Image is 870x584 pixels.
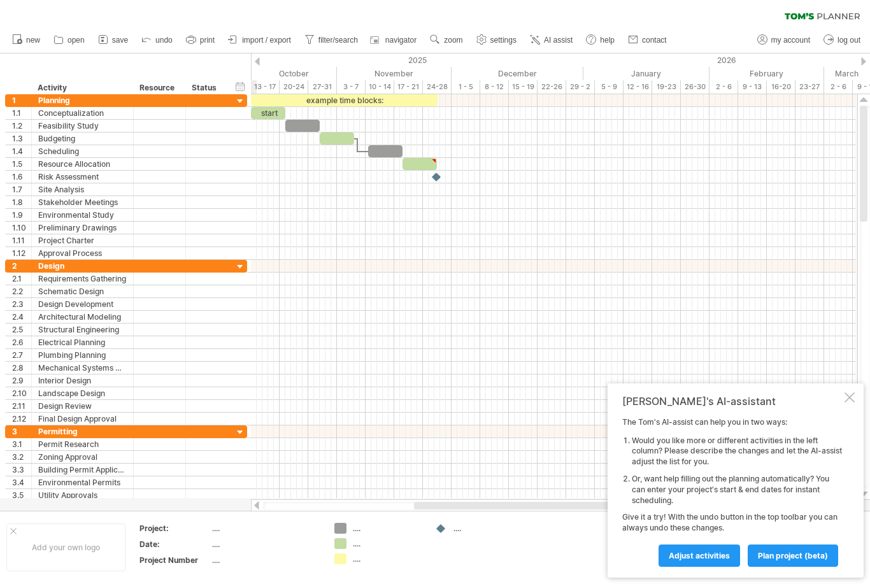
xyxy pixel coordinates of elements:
span: plan project (beta) [758,551,828,560]
div: October 2025 [205,67,337,80]
div: 2.4 [12,311,31,323]
div: 2 [12,260,31,272]
div: 2.8 [12,362,31,374]
div: Structural Engineering [38,324,127,336]
div: Schematic Design [38,285,127,297]
div: .... [353,553,422,564]
a: Adjust activities [659,545,740,567]
div: February 2026 [710,67,824,80]
a: filter/search [301,32,362,48]
div: 2.3 [12,298,31,310]
div: 1.5 [12,158,31,170]
div: Resource Allocation [38,158,127,170]
div: Permit Research [38,438,127,450]
div: .... [353,538,422,549]
div: Planning [38,94,127,106]
div: Approval Process [38,247,127,259]
div: The Tom's AI-assist can help you in two ways: Give it a try! With the undo button in the top tool... [622,417,842,566]
div: 1.3 [12,132,31,145]
a: log out [820,32,864,48]
span: navigator [385,36,417,45]
div: December 2025 [452,67,583,80]
div: Design Development [38,298,127,310]
a: zoom [427,32,466,48]
div: Project Charter [38,234,127,246]
div: January 2026 [583,67,710,80]
div: 26-30 [681,80,710,94]
span: contact [642,36,667,45]
div: 1 - 5 [452,80,480,94]
span: filter/search [318,36,358,45]
div: 10 - 14 [366,80,394,94]
div: 1.4 [12,145,31,157]
div: [PERSON_NAME]'s AI-assistant [622,395,842,408]
div: Environmental Study [38,209,127,221]
div: 22-26 [538,80,566,94]
div: Landscape Design [38,387,127,399]
div: Add your own logo [6,523,125,571]
div: Risk Assessment [38,171,127,183]
div: 29 - 2 [566,80,595,94]
div: .... [353,523,422,534]
span: print [200,36,215,45]
a: navigator [368,32,420,48]
div: 2.12 [12,413,31,425]
div: Stakeholder Meetings [38,196,127,208]
div: 1.11 [12,234,31,246]
div: 2.11 [12,400,31,412]
div: Resource [139,82,178,94]
span: Adjust activities [669,551,730,560]
div: 1.6 [12,171,31,183]
a: contact [625,32,671,48]
div: 24-28 [423,80,452,94]
a: my account [754,32,814,48]
div: Final Design Approval [38,413,127,425]
div: 3 - 7 [337,80,366,94]
a: settings [473,32,520,48]
a: undo [138,32,176,48]
div: Scheduling [38,145,127,157]
div: 3.5 [12,489,31,501]
a: plan project (beta) [748,545,838,567]
div: Electrical Planning [38,336,127,348]
div: 3.4 [12,476,31,488]
div: Plumbing Planning [38,349,127,361]
span: new [26,36,40,45]
div: 3 [12,425,31,438]
div: Site Analysis [38,183,127,196]
div: 3.2 [12,451,31,463]
div: Status [192,82,220,94]
div: 2.9 [12,374,31,387]
div: 3.3 [12,464,31,476]
span: my account [771,36,810,45]
span: undo [155,36,173,45]
div: 2.10 [12,387,31,399]
div: .... [212,539,319,550]
div: 20-24 [280,80,308,94]
div: Feasibility Study [38,120,127,132]
div: .... [212,555,319,566]
a: help [583,32,618,48]
div: Date: [139,539,210,550]
div: 1.1 [12,107,31,119]
div: .... [212,523,319,534]
div: example time blocks: [251,94,438,106]
div: 9 - 13 [738,80,767,94]
a: print [183,32,218,48]
div: Utility Approvals [38,489,127,501]
div: 2 - 6 [824,80,853,94]
div: 12 - 16 [624,80,652,94]
div: Project Number [139,555,210,566]
a: save [95,32,132,48]
div: 1.10 [12,222,31,234]
div: 19-23 [652,80,681,94]
div: Budgeting [38,132,127,145]
div: 3.1 [12,438,31,450]
span: log out [838,36,860,45]
div: 1.7 [12,183,31,196]
a: new [9,32,44,48]
div: 13 - 17 [251,80,280,94]
div: Interior Design [38,374,127,387]
div: 17 - 21 [394,80,423,94]
div: 2.7 [12,349,31,361]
